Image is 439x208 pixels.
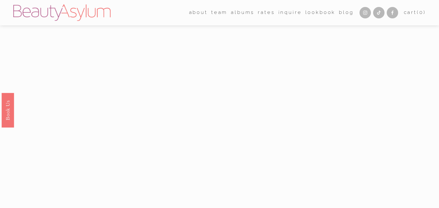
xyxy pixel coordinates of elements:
span: team [211,8,227,17]
a: Facebook [387,7,398,18]
a: Inquire [278,8,302,18]
a: folder dropdown [211,8,227,18]
a: Instagram [359,7,371,18]
span: 0 [419,10,423,15]
a: albums [231,8,254,18]
a: Cart(0) [404,8,426,17]
a: TikTok [373,7,385,18]
a: Lookbook [305,8,336,18]
a: Book Us [2,93,14,127]
a: Blog [339,8,353,18]
img: Beauty Asylum | Bridal Hair &amp; Makeup Charlotte &amp; Atlanta [13,4,111,21]
span: ( ) [417,10,426,15]
a: Rates [258,8,275,18]
a: folder dropdown [189,8,208,18]
span: about [189,8,208,17]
